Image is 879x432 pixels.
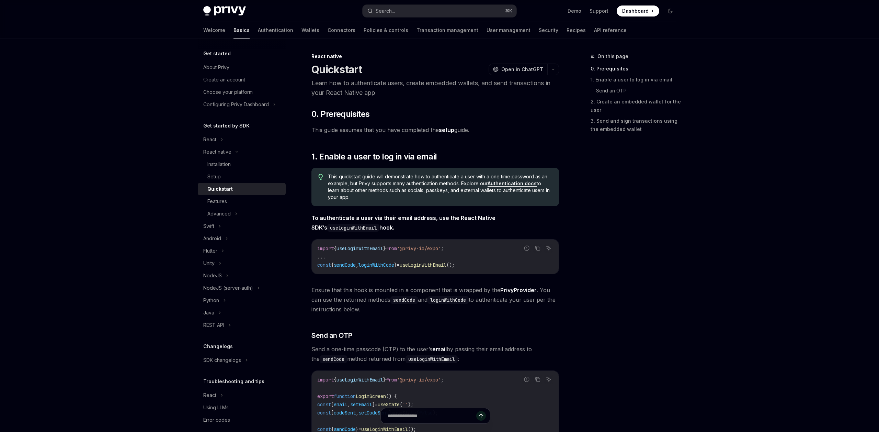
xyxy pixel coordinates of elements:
[203,321,224,329] div: REST API
[446,262,455,268] span: ();
[317,393,334,399] span: export
[203,234,221,243] div: Android
[198,74,286,86] a: Create an account
[383,377,386,383] span: }
[203,222,214,230] div: Swift
[203,6,246,16] img: dark logo
[441,377,444,383] span: ;
[539,22,558,38] a: Security
[233,22,250,38] a: Basics
[390,296,418,304] code: sendCode
[198,86,286,98] a: Choose your platform
[501,66,543,73] span: Open in ChatGPT
[311,78,559,98] p: Learn how to authenticate users, create embedded wallets, and send transactions in your React Nat...
[416,22,478,38] a: Transaction management
[488,180,537,187] a: Authentication docs
[544,375,553,384] button: Ask AI
[258,22,293,38] a: Authentication
[544,244,553,253] button: Ask AI
[207,197,227,206] div: Features
[439,126,454,134] a: setup
[397,262,400,268] span: =
[665,5,676,16] button: Toggle dark mode
[397,245,441,252] span: '@privy-io/expo'
[533,244,542,253] button: Copy the contents from the code block
[203,416,230,424] div: Error codes
[203,22,225,38] a: Welcome
[203,76,245,84] div: Create an account
[591,115,681,135] a: 3. Send and sign transactions using the embedded wallet
[311,285,559,314] span: Ensure that this hook is mounted in a component that is wrapped by the . You can use the returned...
[622,8,649,14] span: Dashboard
[358,262,394,268] span: loginWithCode
[331,401,334,408] span: [
[331,262,334,268] span: {
[207,160,231,168] div: Installation
[317,377,334,383] span: import
[427,296,469,304] code: loginWithCode
[350,401,372,408] span: setEmail
[376,7,395,15] div: Search...
[500,287,537,294] a: PrivyProvider
[203,88,253,96] div: Choose your platform
[372,401,375,408] span: ]
[318,174,323,180] svg: Tip
[203,122,250,130] h5: Get started by SDK
[597,52,628,60] span: On this page
[311,53,559,60] div: React native
[203,377,264,386] h5: Troubleshooting and tips
[198,401,286,414] a: Using LLMs
[394,262,397,268] span: }
[203,356,241,364] div: SDK changelogs
[522,375,531,384] button: Report incorrect code
[317,254,326,260] span: ...
[198,414,286,426] a: Error codes
[386,393,397,399] span: () {
[203,135,216,144] div: React
[596,85,681,96] a: Send an OTP
[317,262,331,268] span: const
[311,109,369,120] span: 0. Prerequisites
[207,185,233,193] div: Quickstart
[406,355,458,363] code: useLoginWithEmail
[311,151,437,162] span: 1. Enable a user to log in via email
[207,173,221,181] div: Setup
[617,5,659,16] a: Dashboard
[402,401,408,408] span: ''
[522,244,531,253] button: Report incorrect code
[441,245,444,252] span: ;
[334,377,336,383] span: {
[336,245,383,252] span: useLoginWithEmail
[328,173,552,201] span: This quickstart guide will demonstrate how to authenticate a user with a one time password as an ...
[400,262,446,268] span: useLoginWithEmail
[317,245,334,252] span: import
[198,195,286,208] a: Features
[591,74,681,85] a: 1. Enable a user to log in via email
[198,61,286,74] a: About Privy
[533,375,542,384] button: Copy the contents from the code block
[568,8,581,14] a: Demo
[203,272,222,280] div: NodeJS
[356,393,386,399] span: LoginScreen
[432,346,447,353] strong: email
[203,342,233,351] h5: Changelogs
[198,183,286,195] a: Quickstart
[334,245,336,252] span: {
[327,224,379,232] code: useLoginWithEmail
[203,309,214,317] div: Java
[203,100,269,109] div: Configuring Privy Dashboard
[567,22,586,38] a: Recipes
[400,401,402,408] span: (
[505,8,512,14] span: ⌘ K
[311,214,495,231] strong: To authenticate a user via their email address, use the React Native SDK’s hook.
[311,125,559,135] span: This guide assumes that you have completed the guide.
[347,401,350,408] span: ,
[311,344,559,364] span: Send a one-time passcode (OTP) to the user’s by passing their email address to the method returne...
[594,22,627,38] a: API reference
[363,5,516,17] button: Search...⌘K
[590,8,608,14] a: Support
[334,401,347,408] span: email
[328,22,355,38] a: Connectors
[591,96,681,115] a: 2. Create an embedded wallet for the user
[334,262,356,268] span: sendCode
